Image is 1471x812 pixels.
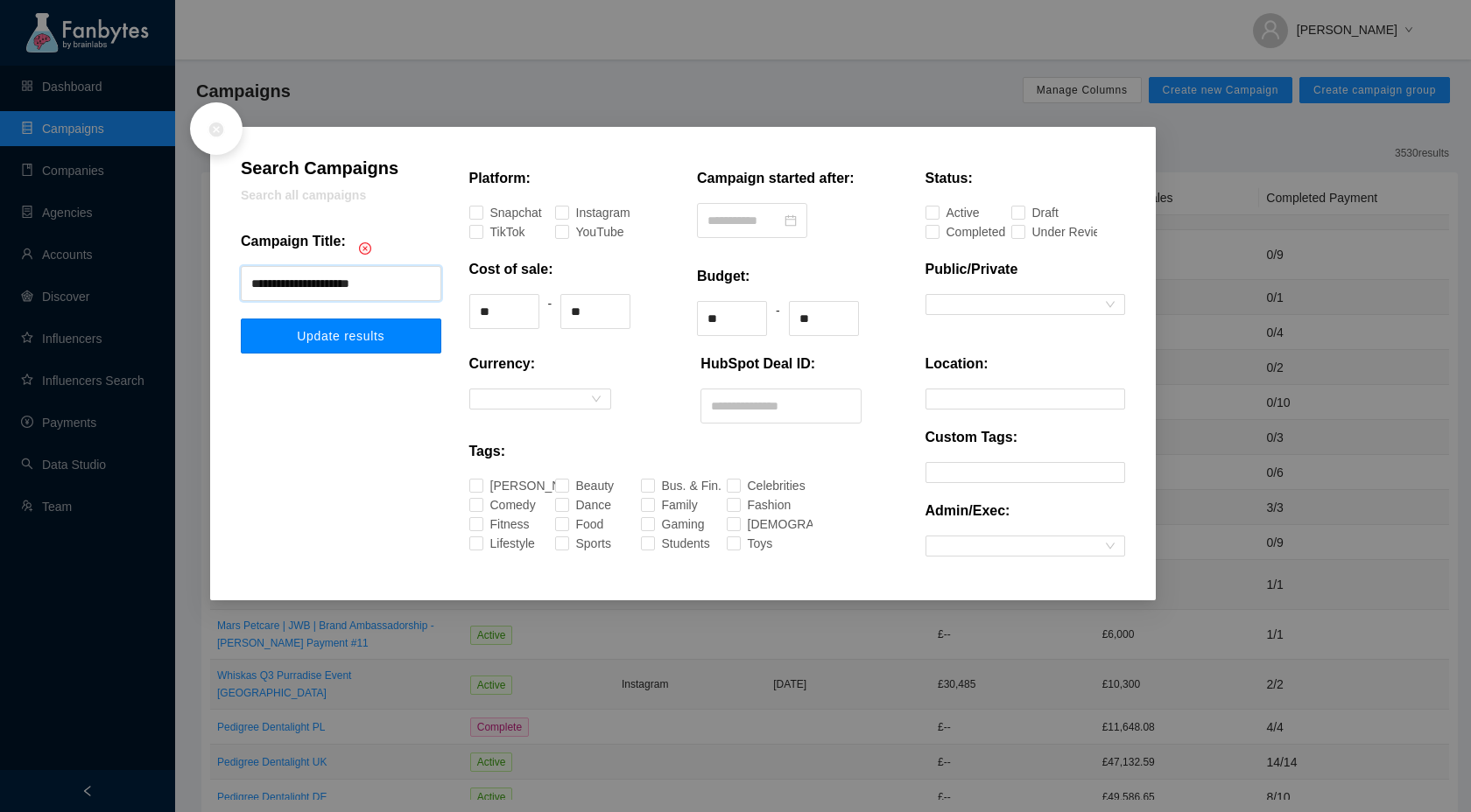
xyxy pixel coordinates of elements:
p: Tags: [469,441,505,462]
p: Search all campaigns [241,185,441,205]
div: Students [662,534,678,553]
div: [PERSON_NAME] [490,476,524,495]
div: Gaming [662,514,676,534]
div: Fashion [748,495,763,514]
div: Comedy [490,495,505,514]
div: Family [662,495,674,514]
div: Draft [1032,203,1041,222]
div: Completed [947,222,967,241]
div: Fitness [490,514,503,534]
p: Cost of sale: [469,259,553,280]
div: TikTok [490,222,502,241]
p: Currency: [469,353,536,374]
button: Update results [241,318,441,353]
div: Sports [576,534,588,553]
div: Food [576,514,586,534]
p: Campaign Title: [241,231,346,252]
div: Active [947,203,958,222]
div: Toys [748,534,757,553]
p: Status: [926,168,973,189]
p: Platform: [469,168,531,189]
div: Snapchat [490,203,508,222]
span: Update results [297,329,384,343]
p: Custom Tags: [926,427,1017,448]
div: [DEMOGRAPHIC_DATA] [748,514,793,534]
p: Budget: [697,266,750,287]
div: Bus. & Fin. [662,476,682,495]
div: Celebrities [748,476,767,495]
div: - [548,294,553,329]
p: Public/Private [926,259,1018,280]
div: Under Review [1032,222,1058,241]
div: - [776,301,780,336]
span: close-circle [359,242,371,255]
div: Beauty [576,476,589,495]
p: HubSpot Deal ID: [700,353,815,374]
div: Lifestyle [490,534,505,553]
div: Instagram [576,203,595,222]
p: Campaign started after: [697,168,855,189]
p: Location: [926,353,989,374]
p: Admin/Exec: [926,500,1010,521]
div: YouTube [576,222,592,241]
span: close-circle [208,121,225,138]
div: Dance [576,495,588,514]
